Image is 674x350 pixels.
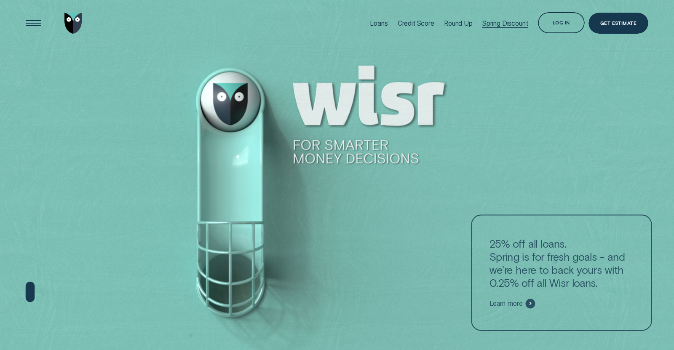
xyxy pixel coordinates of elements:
[444,19,473,27] div: Round Up
[588,13,648,34] a: Get Estimate
[489,299,523,307] span: Learn more
[489,237,634,289] p: 25% off all loans. Spring is for fresh goals - and we're here to back yours with 0.25% off all Wi...
[370,19,388,27] div: Loans
[23,13,44,34] button: Open Menu
[482,19,528,27] div: Spring Discount
[538,12,585,33] button: Log in
[64,13,82,34] img: Wisr
[398,19,434,27] div: Credit Score
[471,214,652,331] a: 25% off all loans.Spring is for fresh goals - and we're here to back yours with 0.25% off all Wis...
